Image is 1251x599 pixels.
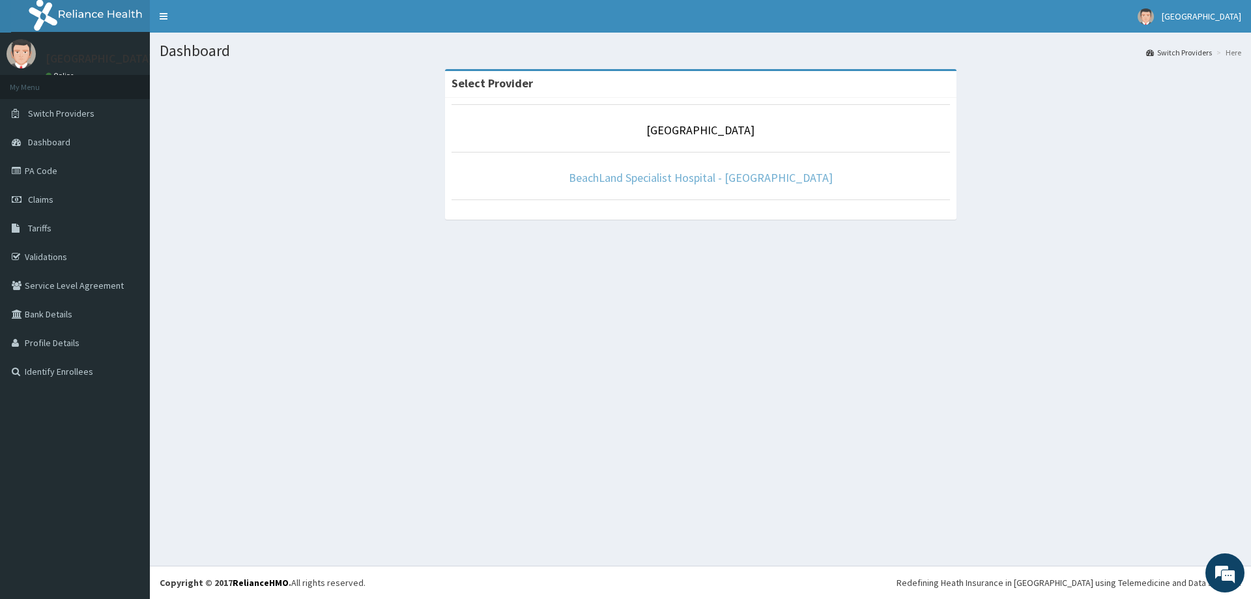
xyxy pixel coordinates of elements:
[7,39,36,68] img: User Image
[28,108,94,119] span: Switch Providers
[28,194,53,205] span: Claims
[150,566,1251,599] footer: All rights reserved.
[28,222,51,234] span: Tariffs
[897,576,1241,589] div: Redefining Heath Insurance in [GEOGRAPHIC_DATA] using Telemedicine and Data Science!
[160,577,291,589] strong: Copyright © 2017 .
[569,170,833,185] a: BeachLand Specialist Hospital - [GEOGRAPHIC_DATA]
[28,136,70,148] span: Dashboard
[1162,10,1241,22] span: [GEOGRAPHIC_DATA]
[160,42,1241,59] h1: Dashboard
[1138,8,1154,25] img: User Image
[46,53,153,65] p: [GEOGRAPHIC_DATA]
[1146,47,1212,58] a: Switch Providers
[646,123,755,138] a: [GEOGRAPHIC_DATA]
[233,577,289,589] a: RelianceHMO
[452,76,533,91] strong: Select Provider
[1213,47,1241,58] li: Here
[46,71,77,80] a: Online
